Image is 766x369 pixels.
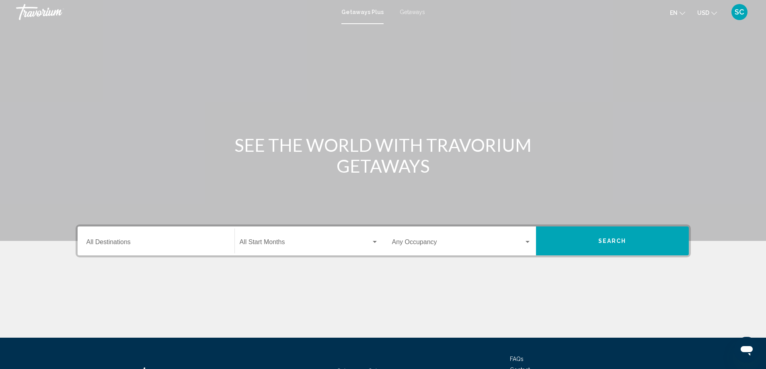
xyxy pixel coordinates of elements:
[670,10,678,16] span: en
[16,4,333,20] a: Travorium
[400,9,425,15] a: Getaways
[735,8,744,16] span: SC
[697,7,717,18] button: Change currency
[78,226,689,255] div: Search widget
[734,337,760,363] iframe: Button to launch messaging window
[697,10,709,16] span: USD
[670,7,685,18] button: Change language
[729,4,750,20] button: User Menu
[232,135,534,176] h1: SEE THE WORLD WITH TRAVORIUM GETAWAYS
[598,238,626,245] span: Search
[510,356,524,362] a: FAQs
[341,9,384,15] a: Getaways Plus
[536,226,689,255] button: Search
